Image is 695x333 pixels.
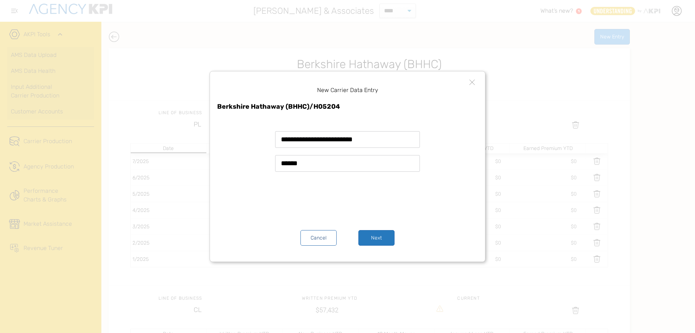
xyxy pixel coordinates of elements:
[309,103,313,111] span: /
[300,230,337,246] button: Cancel
[317,86,378,95] h1: New Carrier Data Entry
[358,230,395,246] button: Next
[217,103,309,111] span: Berkshire Hathaway (BHHC)
[313,103,340,111] span: H05204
